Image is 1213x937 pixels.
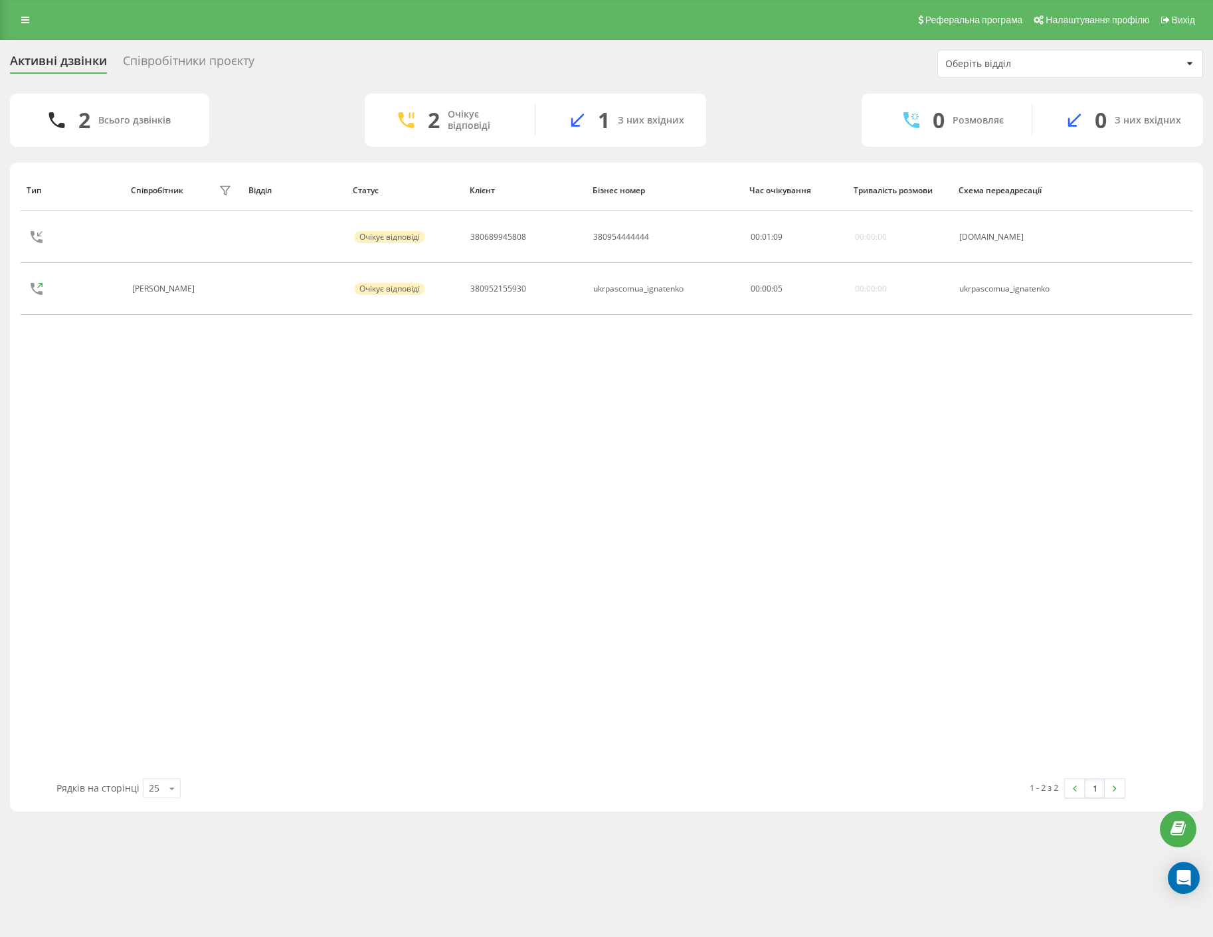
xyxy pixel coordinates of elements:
[123,54,254,74] div: Співробітники проєкту
[959,284,1081,294] div: ukrpascomua_ignatenko
[749,186,841,195] div: Час очікування
[1030,781,1058,794] div: 1 - 2 з 2
[1046,15,1149,25] span: Налаштування профілю
[1172,15,1195,25] span: Вихід
[1095,108,1107,133] div: 0
[925,15,1023,25] span: Реферальна програма
[855,284,887,294] div: 00:00:00
[470,284,526,294] div: 380952155930
[593,232,649,242] div: 380954444444
[751,231,760,242] span: 00
[1168,862,1200,894] div: Open Intercom Messenger
[618,115,684,126] div: З них вхідних
[248,186,340,195] div: Відділ
[27,186,118,195] div: Тип
[470,186,580,195] div: Клієнт
[354,283,425,295] div: Очікує відповіді
[10,54,107,74] div: Активні дзвінки
[959,186,1082,195] div: Схема переадресації
[762,283,771,294] span: 00
[78,108,90,133] div: 2
[428,108,440,133] div: 2
[751,283,760,294] span: 00
[773,231,783,242] span: 09
[1085,779,1105,798] a: 1
[448,109,515,131] div: Очікує відповіді
[854,186,945,195] div: Тривалість розмови
[751,232,783,242] div: : :
[762,231,771,242] span: 01
[933,108,945,133] div: 0
[132,284,198,294] div: [PERSON_NAME]
[593,186,737,195] div: Бізнес номер
[470,232,526,242] div: 380689945808
[945,58,1104,70] div: Оберіть відділ
[131,186,183,195] div: Співробітник
[855,232,887,242] div: 00:00:00
[98,115,171,126] div: Всього дзвінків
[1115,115,1181,126] div: З них вхідних
[959,232,1081,242] div: [DOMAIN_NAME]
[56,782,140,794] span: Рядків на сторінці
[593,284,684,294] div: ukrpascomua_ignatenko
[751,284,783,294] div: : :
[953,115,1004,126] div: Розмовляє
[354,231,425,243] div: Очікує відповіді
[149,782,159,795] div: 25
[353,186,457,195] div: Статус
[773,283,783,294] span: 05
[598,108,610,133] div: 1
